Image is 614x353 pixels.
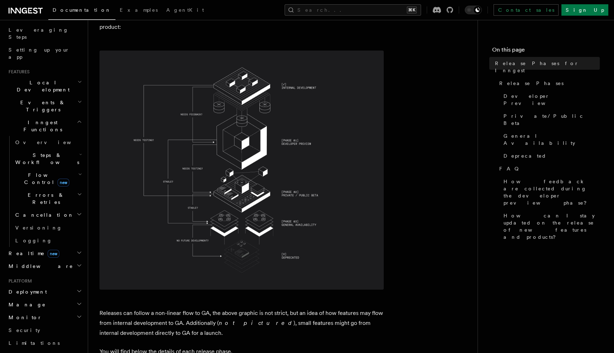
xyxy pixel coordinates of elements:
span: Leveraging Steps [9,27,69,40]
a: How feedback are collected during the developer preview phase? [501,175,600,209]
div: Inngest Functions [6,136,84,247]
button: Local Development [6,76,84,96]
span: Versioning [15,225,62,231]
span: AgentKit [166,7,204,13]
h4: On this page [492,46,600,57]
a: FAQ [496,162,600,175]
span: How can I stay updated on the release of new features and products? [503,212,600,241]
span: Private/Public Beta [503,112,600,127]
button: Middleware [6,260,84,273]
span: Features [6,69,29,75]
span: new [58,179,69,186]
a: Overview [12,136,84,149]
span: Examples [120,7,158,13]
span: Realtime [6,250,59,257]
button: Toggle dark mode [465,6,482,14]
a: Security [6,324,84,337]
span: How feedback are collected during the developer preview phase? [503,178,600,206]
span: Release Phases [499,80,564,87]
span: Cancellation [12,211,74,218]
a: How can I stay updated on the release of new features and products? [501,209,600,243]
a: Sign Up [561,4,608,16]
p: Releases can follow a non-linear flow to GA, the above graphic is not strict, but an idea of how ... [99,308,384,338]
kbd: ⌘K [407,6,417,14]
button: Monitor [6,311,84,324]
a: Contact sales [494,4,559,16]
a: Documentation [48,2,115,20]
a: Release Phases for Inngest [492,57,600,77]
span: Logging [15,238,52,243]
a: Logging [12,234,84,247]
a: AgentKit [162,2,208,19]
span: Local Development [6,79,77,93]
button: Realtimenew [6,247,84,260]
p: The release flow varies depending on the security or scalability requirements of the newly availa... [99,12,384,32]
button: Errors & Retries [12,189,84,209]
a: General Availability [501,130,600,149]
span: Developer Preview [503,93,600,107]
span: Setting up your app [9,47,70,60]
span: Inngest Functions [6,119,77,133]
a: Setting up your app [6,43,84,63]
span: Overview [15,139,88,145]
span: Documentation [53,7,111,13]
span: Platform [6,278,32,284]
button: Manage [6,298,84,311]
button: Flow Controlnew [12,169,84,189]
em: not pictured [219,320,293,326]
span: Middleware [6,263,73,270]
button: Search...⌘K [285,4,421,16]
span: Deployment [6,288,47,295]
span: new [48,250,59,258]
a: Private/Public Beta [501,110,600,130]
button: Events & Triggers [6,96,84,116]
button: Deployment [6,285,84,298]
span: Deprecated [503,152,546,159]
a: Versioning [12,221,84,234]
span: Monitor [6,314,42,321]
span: General Availability [503,132,600,147]
button: Steps & Workflows [12,149,84,169]
span: Manage [6,301,46,308]
a: Release Phases [496,77,600,90]
span: Events & Triggers [6,99,77,113]
a: Examples [115,2,162,19]
span: Limitations [9,340,60,346]
span: Release Phases for Inngest [495,60,600,74]
a: Leveraging Steps [6,23,84,43]
span: Security [9,327,40,333]
span: FAQ [499,165,522,172]
img: Inngest Release Phases [99,51,384,290]
span: Errors & Retries [12,191,77,206]
span: Steps & Workflows [12,152,79,166]
a: Deprecated [501,149,600,162]
a: Limitations [6,337,84,349]
button: Inngest Functions [6,116,84,136]
button: Cancellation [12,209,84,221]
a: Developer Preview [501,90,600,110]
span: Flow Control [12,172,78,186]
